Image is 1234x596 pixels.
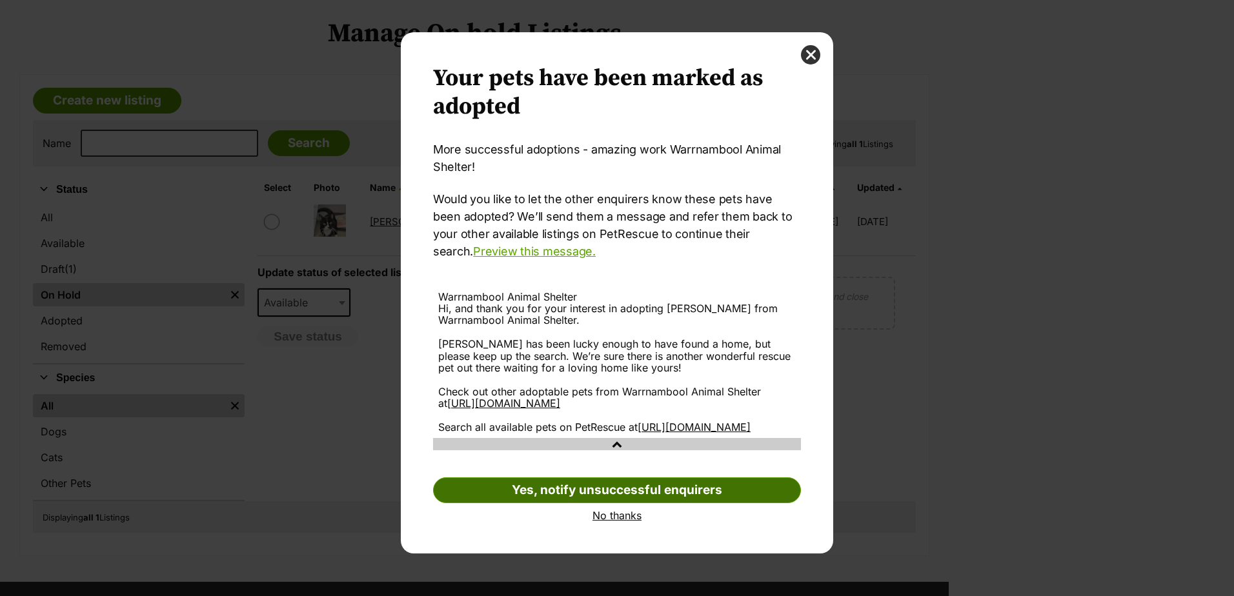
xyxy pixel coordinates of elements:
[638,421,751,433] a: [URL][DOMAIN_NAME]
[801,45,820,65] button: close
[433,141,801,175] p: More successful adoptions - amazing work Warrnambool Animal Shelter!
[433,65,801,121] h2: Your pets have been marked as adopted
[438,290,577,303] span: Warrnambool Animal Shelter
[433,190,801,260] p: Would you like to let the other enquirers know these pets have been adopted? We’ll send them a me...
[473,244,596,258] a: Preview this message.
[433,510,801,521] a: No thanks
[433,477,801,503] a: Yes, notify unsuccessful enquirers
[438,303,796,433] div: Hi, and thank you for your interest in adopting [PERSON_NAME] from Warrnambool Animal Shelter. [P...
[447,397,560,410] a: [URL][DOMAIN_NAME]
